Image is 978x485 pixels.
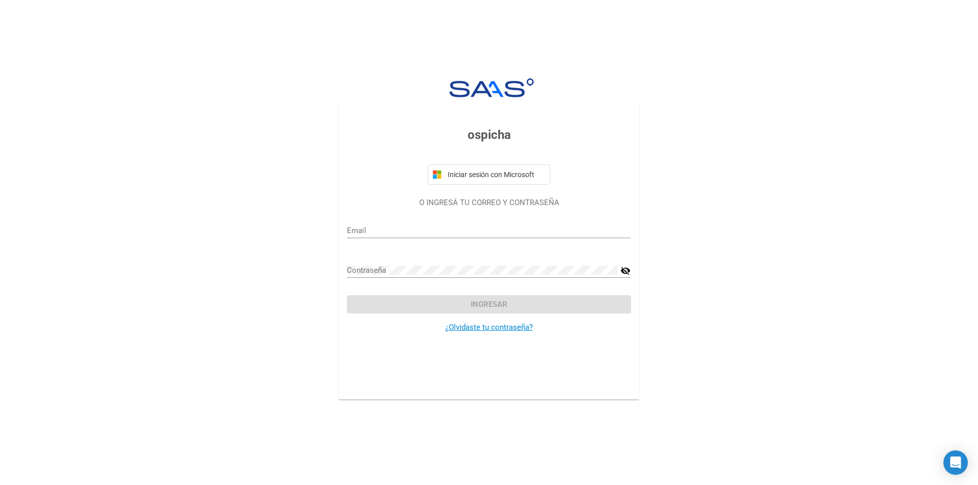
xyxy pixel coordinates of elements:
a: ¿Olvidaste tu contraseña? [445,323,533,332]
button: Iniciar sesión con Microsoft [428,164,550,185]
h3: ospicha [347,126,631,144]
span: Iniciar sesión con Microsoft [446,170,546,179]
p: O INGRESÁ TU CORREO Y CONTRASEÑA [347,197,631,209]
div: Open Intercom Messenger [943,450,968,475]
span: Ingresar [471,300,507,309]
button: Ingresar [347,295,631,313]
mat-icon: visibility_off [620,265,631,277]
